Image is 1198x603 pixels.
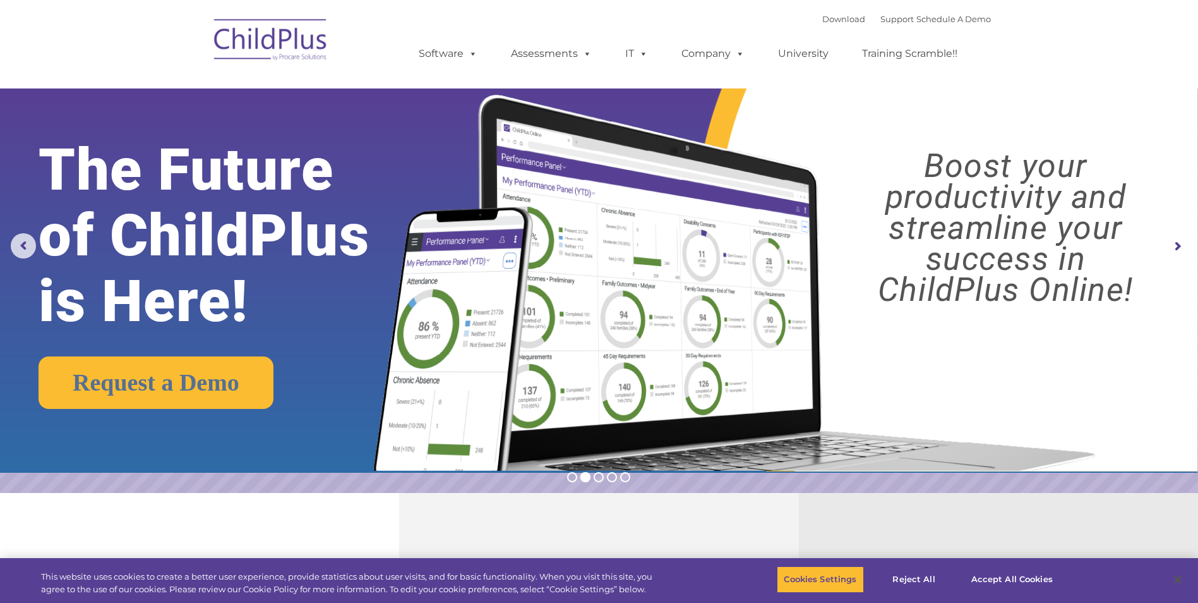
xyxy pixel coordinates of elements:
[765,41,841,66] a: University
[39,137,421,334] rs-layer: The Future of ChildPlus is Here!
[822,14,865,24] a: Download
[669,41,757,66] a: Company
[176,83,214,93] span: Last name
[176,135,229,145] span: Phone number
[964,566,1060,593] button: Accept All Cookies
[406,41,490,66] a: Software
[498,41,604,66] a: Assessments
[777,566,863,593] button: Cookies Settings
[916,14,991,24] a: Schedule A Demo
[41,571,659,595] div: This website uses cookies to create a better user experience, provide statistics about user visit...
[828,150,1183,305] rs-layer: Boost your productivity and streamline your success in ChildPlus Online!
[1164,566,1192,594] button: Close
[875,566,954,593] button: Reject All
[613,41,661,66] a: IT
[39,356,273,409] a: Request a Demo
[849,41,970,66] a: Training Scramble!!
[208,10,334,73] img: ChildPlus by Procare Solutions
[822,14,991,24] font: |
[880,14,914,24] a: Support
